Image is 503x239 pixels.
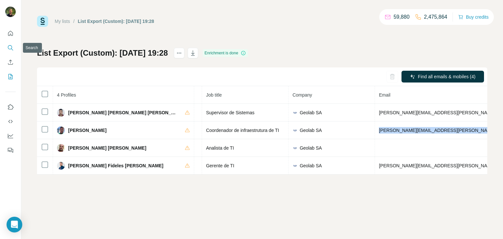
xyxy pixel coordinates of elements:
button: Use Surfe API [5,116,16,127]
span: Supervisor de Sistemas [206,110,254,115]
button: Quick start [5,28,16,39]
img: company-logo [292,145,298,151]
button: Find all emails & mobiles (4) [401,71,484,83]
span: 4 Profiles [57,92,76,98]
span: Email [379,92,390,98]
span: Geolab SA [300,162,322,169]
span: [PERSON_NAME] [PERSON_NAME] [PERSON_NAME] [68,109,178,116]
span: Find all emails & mobiles (4) [418,73,475,80]
span: [PERSON_NAME] [PERSON_NAME] [68,145,146,151]
span: Gerente de TI [206,163,234,168]
img: Surfe Logo [37,16,48,27]
span: Analista de TI [206,145,234,151]
img: company-logo [292,128,298,133]
img: company-logo [292,110,298,115]
img: Avatar [57,144,65,152]
div: Enrichment is done [203,49,248,57]
button: My lists [5,71,16,83]
button: Enrich CSV [5,56,16,68]
span: Company [292,92,312,98]
img: Avatar [57,162,65,170]
span: Geolab SA [300,145,322,151]
span: Geolab SA [300,109,322,116]
button: Search [5,42,16,54]
a: My lists [55,19,70,24]
button: Feedback [5,144,16,156]
span: Coordenador de infraestrutura de TI [206,128,279,133]
img: Avatar [5,7,16,17]
div: List Export (Custom): [DATE] 19:28 [78,18,154,25]
img: Avatar [57,109,65,117]
button: actions [174,48,184,58]
span: [PERSON_NAME] [68,127,106,134]
span: Job title [206,92,222,98]
p: 2,475,864 [424,13,447,21]
img: company-logo [292,163,298,168]
button: Use Surfe on LinkedIn [5,101,16,113]
span: [PERSON_NAME] Fideles [PERSON_NAME] [68,162,163,169]
button: Buy credits [458,12,489,22]
p: 59,880 [394,13,410,21]
h1: List Export (Custom): [DATE] 19:28 [37,48,168,58]
li: / [73,18,75,25]
button: Dashboard [5,130,16,142]
img: Avatar [57,126,65,134]
div: Open Intercom Messenger [7,217,22,232]
span: Geolab SA [300,127,322,134]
